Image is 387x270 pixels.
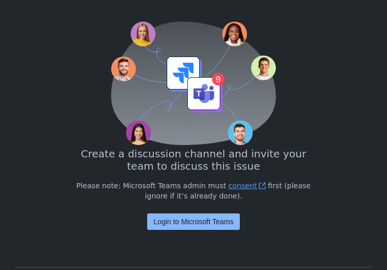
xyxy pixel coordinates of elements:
[147,213,239,230] button: Login to Microsoft Teams
[153,213,233,230] span: Login to Microsoft Teams
[147,213,239,230] div: Button group
[74,148,313,172] h4: Create a discussion channel and invite your team to discuss this issue
[228,182,266,190] a: consent
[74,181,313,201] p: Please note: Microsoft Teams admin must first (please ignore if it’s already done).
